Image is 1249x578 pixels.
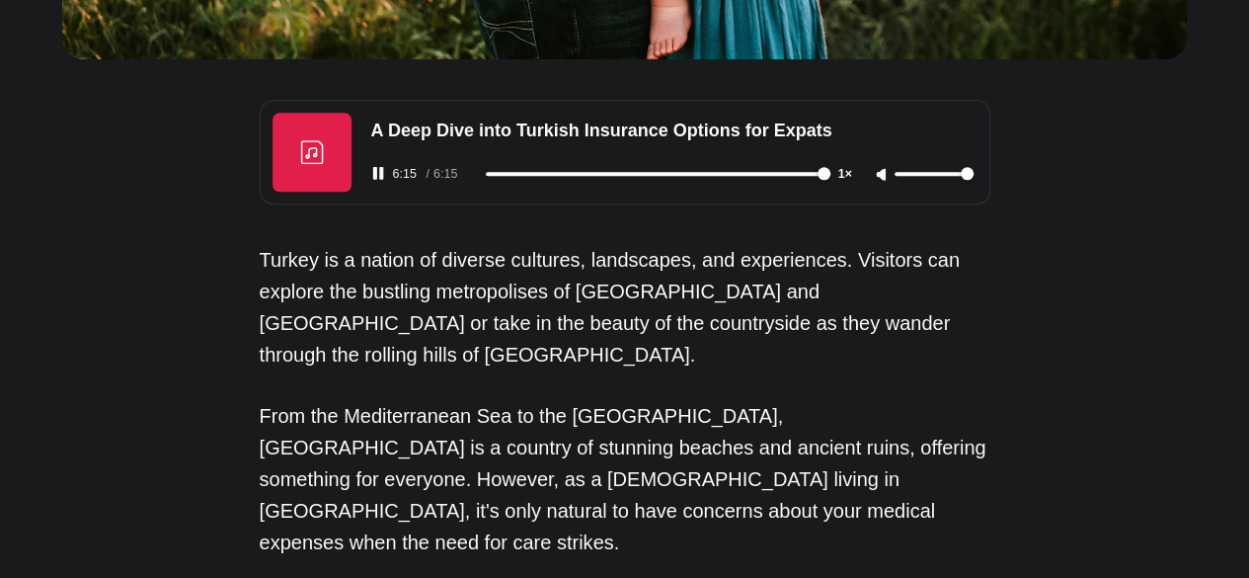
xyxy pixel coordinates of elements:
[834,168,871,181] button: Adjust playback speed
[359,113,985,149] div: A Deep Dive into Turkish Insurance Options for Expats
[260,244,990,371] p: Turkey is a nation of diverse cultures, landscapes, and experiences. Visitors can explore the bus...
[371,166,389,180] button: Pause audio
[429,167,461,181] span: 6:15
[260,400,990,558] p: From the Mediterranean Sea to the [GEOGRAPHIC_DATA], [GEOGRAPHIC_DATA] is a country of stunning b...
[389,168,427,181] span: 6:15
[427,168,482,181] div: /
[871,167,895,183] button: Unmute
